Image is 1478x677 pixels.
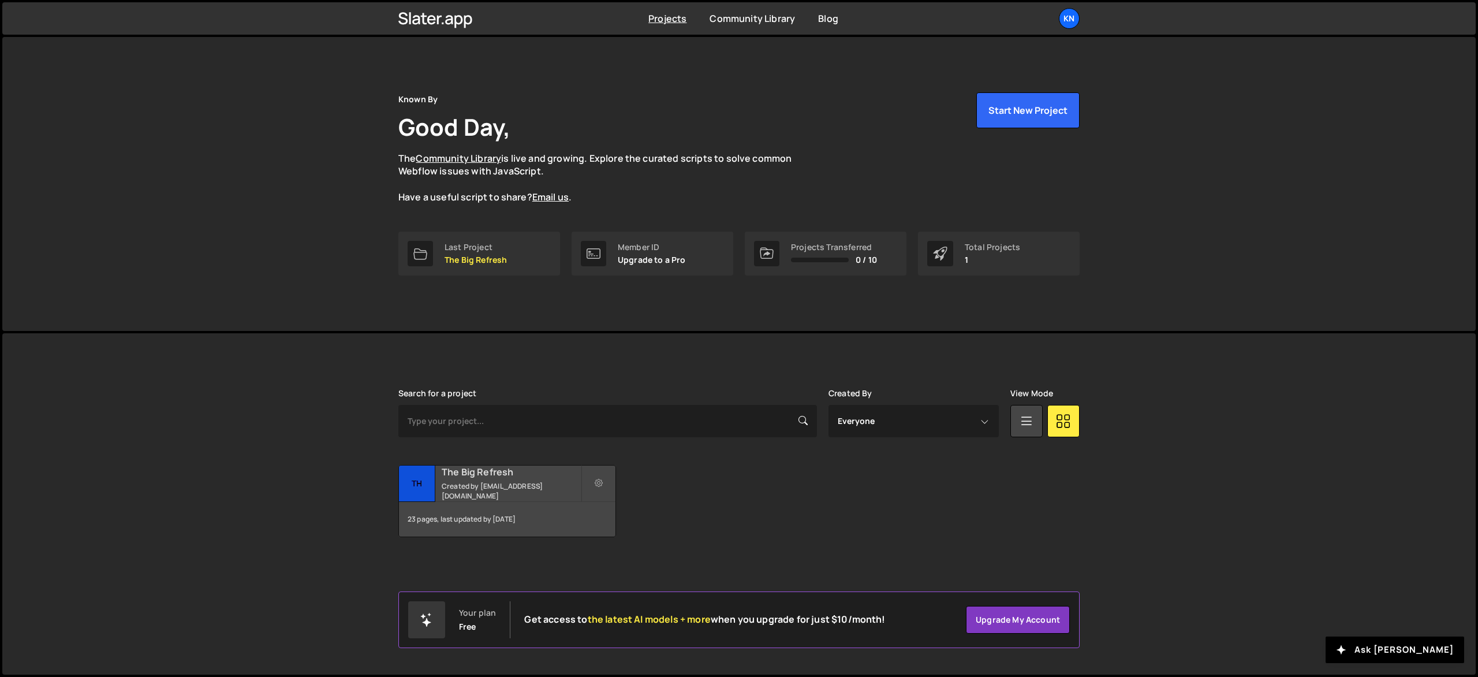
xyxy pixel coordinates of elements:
div: Member ID [618,243,686,252]
a: Blog [818,12,838,25]
p: 1 [965,255,1020,265]
div: Projects Transferred [791,243,877,252]
a: Community Library [416,152,501,165]
span: 0 / 10 [856,255,877,265]
a: Kn [1059,8,1080,29]
div: Your plan [459,608,496,618]
a: Th The Big Refresh Created by [EMAIL_ADDRESS][DOMAIN_NAME] 23 pages, last updated by [DATE] [398,465,616,537]
p: The Big Refresh [445,255,507,265]
label: View Mode [1010,389,1053,398]
div: Total Projects [965,243,1020,252]
span: the latest AI models + more [588,613,711,626]
div: Th [399,466,435,502]
p: The is live and growing. Explore the curated scripts to solve common Webflow issues with JavaScri... [398,152,814,204]
small: Created by [EMAIL_ADDRESS][DOMAIN_NAME] [442,481,581,501]
label: Search for a project [398,389,476,398]
a: Community Library [710,12,795,25]
button: Ask [PERSON_NAME] [1326,637,1464,663]
h1: Good Day, [398,111,510,143]
p: Upgrade to a Pro [618,255,686,265]
a: Projects [648,12,686,25]
div: Last Project [445,243,507,252]
a: Email us [532,191,569,203]
input: Type your project... [398,405,817,437]
a: Upgrade my account [966,606,1070,634]
h2: Get access to when you upgrade for just $10/month! [524,614,885,625]
h2: The Big Refresh [442,466,581,478]
div: Known By [398,92,438,106]
label: Created By [828,389,872,398]
div: Free [459,622,476,631]
button: Start New Project [976,92,1080,128]
div: 23 pages, last updated by [DATE] [399,502,615,537]
a: Last Project The Big Refresh [398,232,560,276]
